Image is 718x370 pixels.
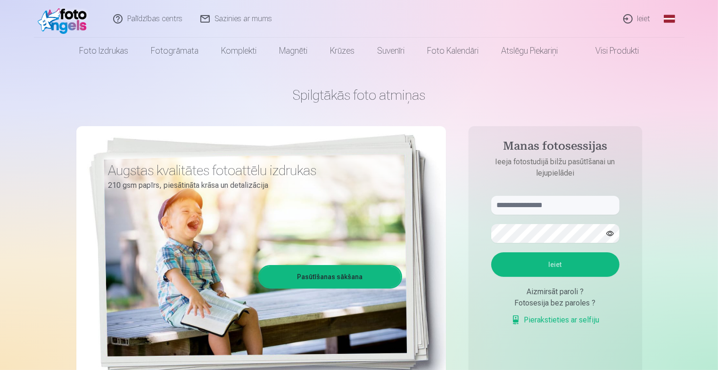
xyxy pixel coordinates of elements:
img: /fa1 [38,4,92,34]
h4: Manas fotosessijas [482,139,629,156]
a: Fotogrāmata [140,38,210,64]
p: Ieeja fotostudijā bilžu pasūtīšanai un lejupielādei [482,156,629,179]
a: Pasūtīšanas sākšana [260,266,401,287]
p: 210 gsm papīrs, piesātināta krāsa un detalizācija [108,179,395,192]
a: Magnēti [268,38,319,64]
div: Fotosesija bez paroles ? [491,298,619,309]
a: Komplekti [210,38,268,64]
a: Suvenīri [366,38,416,64]
h1: Spilgtākās foto atmiņas [76,87,642,104]
button: Ieiet [491,252,619,277]
h3: Augstas kvalitātes fotoattēlu izdrukas [108,162,395,179]
a: Atslēgu piekariņi [490,38,569,64]
a: Pierakstieties ar selfiju [511,314,600,326]
a: Krūzes [319,38,366,64]
a: Visi produkti [569,38,650,64]
a: Foto kalendāri [416,38,490,64]
div: Aizmirsāt paroli ? [491,286,619,298]
a: Foto izdrukas [68,38,140,64]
